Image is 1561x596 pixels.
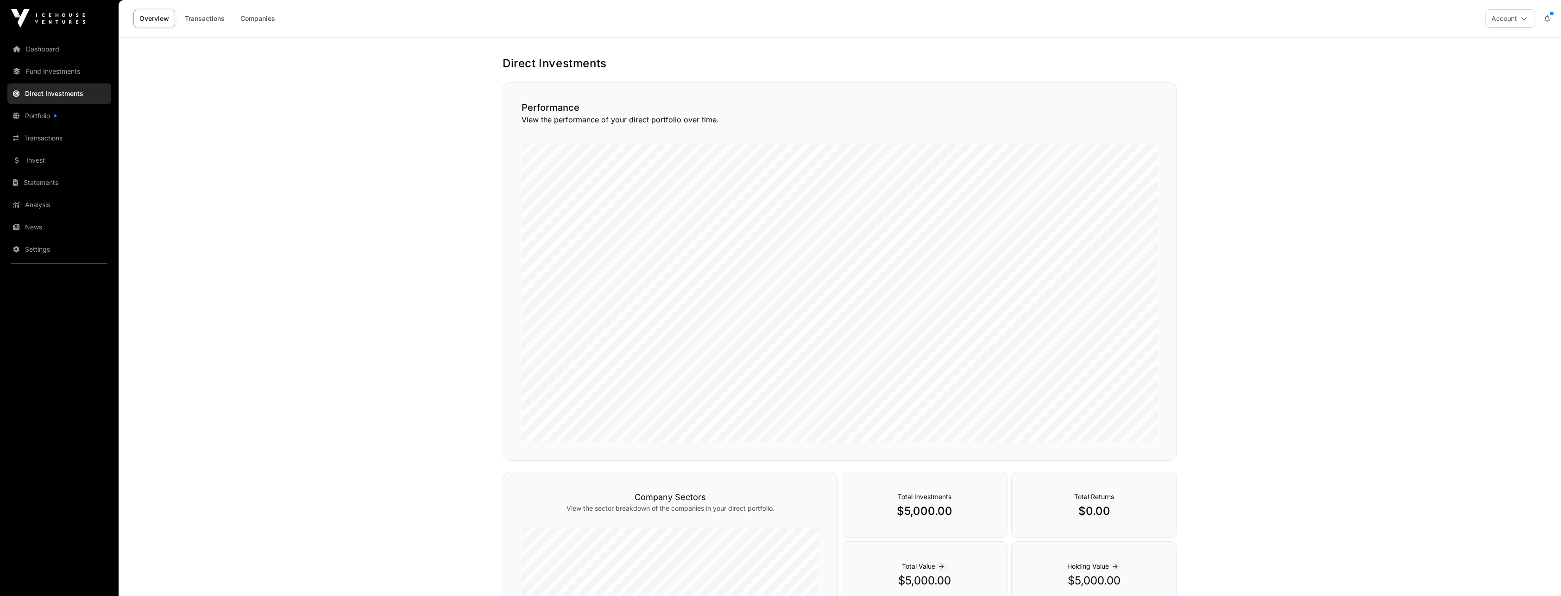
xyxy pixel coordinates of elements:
[7,217,111,237] a: News
[522,504,819,513] p: View the sector breakdown of the companies in your direct portfolio.
[522,101,1158,114] h2: Performance
[1485,9,1535,28] button: Account
[1030,504,1158,519] p: $0.00
[7,150,111,171] a: Invest
[902,562,948,570] span: Total Value
[861,504,988,519] p: $5,000.00
[7,239,111,260] a: Settings
[7,195,111,215] a: Analysis
[1074,493,1114,501] span: Total Returns
[11,9,85,28] img: Icehouse Ventures Logo
[133,10,175,27] a: Overview
[1030,573,1158,588] p: $5,000.00
[7,106,111,126] a: Portfolio
[7,83,111,104] a: Direct Investments
[522,491,819,504] h3: Company Sectors
[7,61,111,82] a: Fund Investments
[861,573,988,588] p: $5,000.00
[1515,552,1561,596] iframe: Chat Widget
[522,114,1158,125] p: View the performance of your direct portfolio over time.
[7,128,111,148] a: Transactions
[898,493,951,501] span: Total Investments
[1067,562,1121,570] span: Holding Value
[7,172,111,193] a: Statements
[7,39,111,59] a: Dashboard
[179,10,231,27] a: Transactions
[503,56,1177,71] h1: Direct Investments
[234,10,281,27] a: Companies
